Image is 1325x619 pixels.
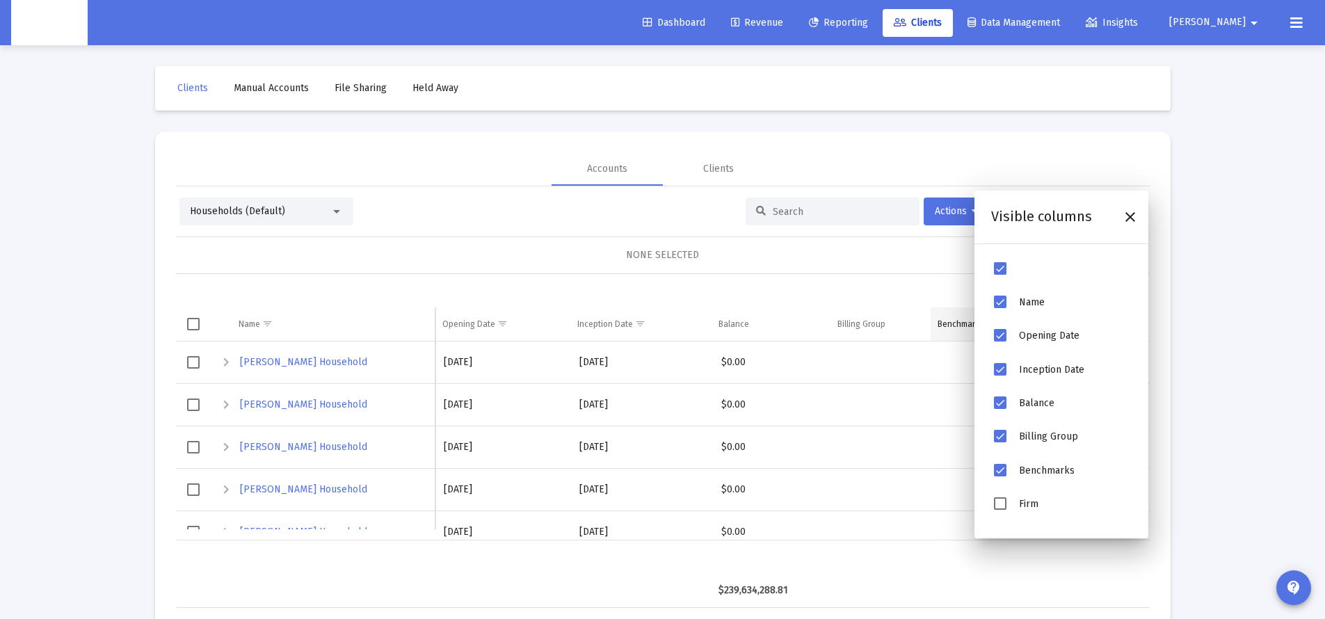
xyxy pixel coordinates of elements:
[570,307,712,341] td: Column Inception Date
[1019,296,1045,308] span: Name
[572,341,714,384] td: [DATE]
[211,426,232,468] td: Expand
[240,483,367,495] span: [PERSON_NAME] Household
[883,9,953,37] a: Clients
[435,307,570,341] td: Column Opening Date
[211,511,232,553] td: Expand
[991,488,1132,521] li: Firm
[234,82,309,94] span: Manual Accounts
[924,198,989,225] button: Actions
[974,191,1148,538] div: Column Chooser
[718,319,749,330] div: Balance
[1246,9,1262,37] mat-icon: arrow_drop_down
[991,454,1132,488] li: Benchmarks
[991,319,1132,353] li: Opening Date
[938,319,983,330] div: Benchmarks
[798,9,879,37] a: Reporting
[239,437,369,457] a: [PERSON_NAME] Household
[721,525,827,539] div: $0.00
[211,341,232,384] td: Expand
[587,162,627,176] div: Accounts
[721,483,827,497] div: $0.00
[1019,465,1075,476] span: Benchmarks
[643,17,705,29] span: Dashboard
[187,483,200,496] div: Select row
[437,511,572,553] td: [DATE]
[935,205,978,217] span: Actions
[187,441,200,453] div: Select row
[703,162,734,176] div: Clients
[720,9,794,37] a: Revenue
[412,82,458,94] span: Held Away
[177,82,208,94] span: Clients
[190,205,285,217] span: Households (Default)
[232,307,436,341] td: Column Name
[991,286,1132,319] li: Name
[437,383,572,426] td: [DATE]
[931,307,1057,341] td: Column Benchmarks
[335,82,387,94] span: File Sharing
[437,468,572,511] td: [DATE]
[721,440,827,454] div: $0.00
[1019,330,1079,342] span: Opening Date
[401,74,469,102] a: Held Away
[1019,431,1078,443] span: Billing Group
[437,341,572,384] td: [DATE]
[187,248,1139,262] div: NONE SELECTED
[239,352,369,372] a: [PERSON_NAME] Household
[187,356,200,369] div: Select row
[632,9,716,37] a: Dashboard
[187,526,200,538] div: Select row
[1019,364,1084,376] span: Inception Date
[991,420,1132,453] li: Billing Group
[718,584,824,597] div: $239,634,288.81
[572,426,714,468] td: [DATE]
[240,399,367,410] span: [PERSON_NAME] Household
[211,468,232,511] td: Expand
[187,318,200,330] div: Select all
[572,383,714,426] td: [DATE]
[830,307,931,341] td: Column Billing Group
[572,468,714,511] td: [DATE]
[1019,397,1054,409] span: Balance
[166,74,219,102] a: Clients
[773,206,909,218] input: Search
[1169,17,1246,29] span: [PERSON_NAME]
[1019,498,1038,510] span: Firm
[731,17,783,29] span: Revenue
[240,356,367,368] span: [PERSON_NAME] Household
[239,522,369,542] a: [PERSON_NAME] Household
[1285,579,1302,596] mat-icon: contact_support
[442,319,495,330] div: Opening Date
[837,319,885,330] div: Billing Group
[809,17,868,29] span: Reporting
[22,9,77,37] img: Dashboard
[223,74,320,102] a: Manual Accounts
[1153,8,1279,36] button: [PERSON_NAME]
[991,353,1132,387] li: Inception Date
[1075,9,1149,37] a: Insights
[991,387,1132,420] li: Balance
[239,319,260,330] div: Name
[239,394,369,415] a: [PERSON_NAME] Household
[240,441,367,453] span: [PERSON_NAME] Household
[176,274,1150,608] div: Data grid
[572,511,714,553] td: [DATE]
[991,208,1092,226] div: Visible columns
[894,17,942,29] span: Clients
[956,9,1071,37] a: Data Management
[323,74,398,102] a: File Sharing
[712,307,831,341] td: Column Balance
[721,355,827,369] div: $0.00
[262,319,273,329] span: Show filter options for column 'Name'
[211,383,232,426] td: Expand
[721,398,827,412] div: $0.00
[967,17,1060,29] span: Data Management
[187,399,200,411] div: Select row
[240,526,367,538] span: [PERSON_NAME] Household
[239,479,369,499] a: [PERSON_NAME] Household
[577,319,633,330] div: Inception Date
[497,319,508,329] span: Show filter options for column 'Opening Date'
[437,426,572,468] td: [DATE]
[1118,204,1143,230] div: Close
